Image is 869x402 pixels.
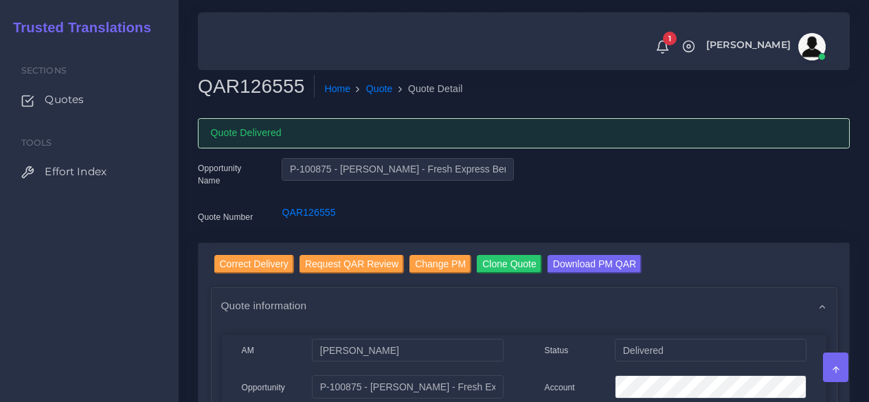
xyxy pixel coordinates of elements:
a: Effort Index [10,157,168,186]
span: [PERSON_NAME] [706,40,791,49]
li: Quote Detail [393,82,463,96]
a: Home [324,82,350,96]
div: Quote Delivered [198,118,850,148]
a: [PERSON_NAME]avatar [699,33,831,60]
img: avatar [798,33,826,60]
h2: QAR126555 [198,75,315,98]
span: Quotes [45,92,84,107]
label: Quote Number [198,211,253,223]
span: Quote information [221,298,307,313]
span: Sections [21,65,67,76]
a: Trusted Translations [3,16,151,39]
label: Status [545,344,569,357]
input: Change PM [409,255,471,273]
h2: Trusted Translations [3,19,151,36]
span: Effort Index [45,164,106,179]
div: Quote information [212,288,837,323]
span: 1 [663,32,677,45]
input: Correct Delivery [214,255,294,273]
a: 1 [651,39,675,54]
label: Opportunity [242,381,286,394]
input: Request QAR Review [300,255,404,273]
span: Tools [21,137,52,148]
a: QAR126555 [282,207,335,218]
a: Quote [366,82,393,96]
input: Clone Quote [477,255,542,273]
label: Opportunity Name [198,162,261,187]
label: AM [242,344,254,357]
input: Download PM QAR [548,255,642,273]
a: Quotes [10,85,168,114]
label: Account [545,381,575,394]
